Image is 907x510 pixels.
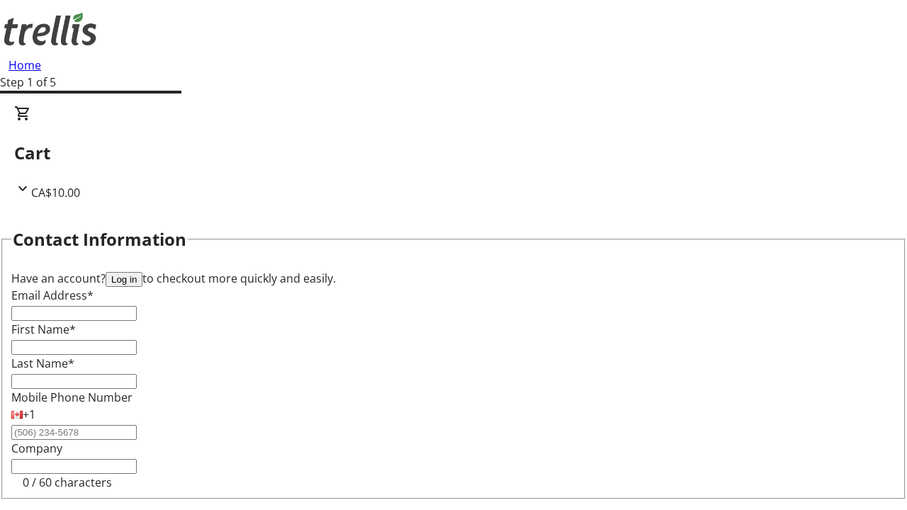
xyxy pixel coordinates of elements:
h2: Cart [14,140,893,166]
input: (506) 234-5678 [11,425,137,440]
div: Have an account? to checkout more quickly and easily. [11,270,896,287]
h2: Contact Information [13,227,186,252]
tr-character-limit: 0 / 60 characters [23,475,112,490]
label: Email Address* [11,288,94,303]
label: Mobile Phone Number [11,390,133,405]
div: CartCA$10.00 [14,105,893,201]
label: Last Name* [11,356,74,371]
label: First Name* [11,322,76,337]
label: Company [11,441,62,456]
span: CA$10.00 [31,185,80,200]
button: Log in [106,272,142,287]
